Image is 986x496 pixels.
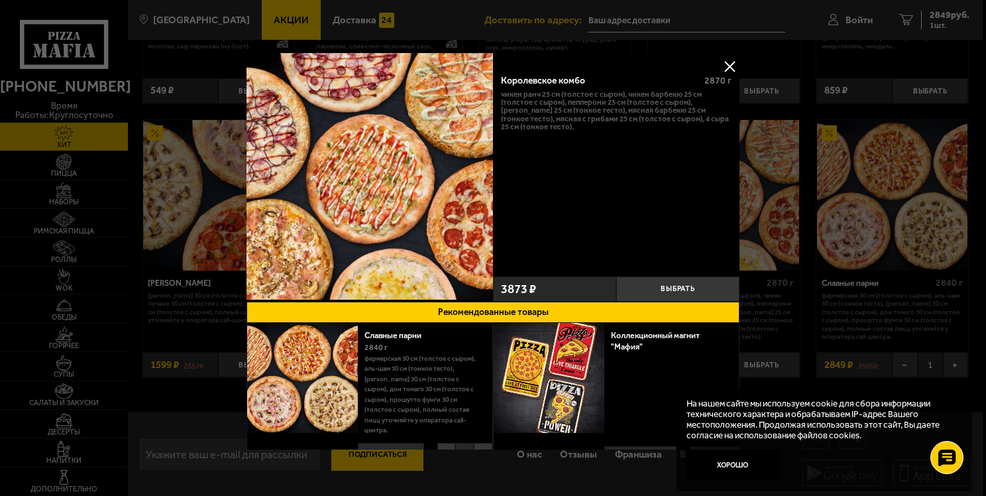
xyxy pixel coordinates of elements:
p: Чикен Ранч 25 см (толстое с сыром), Чикен Барбекю 25 см (толстое с сыром), Пепперони 25 см (толст... [501,90,732,131]
span: 2870 г [704,75,732,86]
a: Королевское комбо [246,53,493,302]
button: Выбрать [616,277,739,302]
button: − [437,443,456,474]
button: Рекомендованные товары [246,302,739,323]
p: Фермерская 30 см (толстое с сыром), Аль-Шам 30 см (тонкое тесто), [PERSON_NAME] 30 см (толстое с ... [364,354,483,436]
div: Королевское комбо [501,76,695,87]
a: Славные парни [364,330,432,340]
strong: 29 ₽ [614,447,643,473]
span: 3873 ₽ [501,283,536,296]
p: На нашем сайте мы используем cookie для сбора информации технического характера и обрабатываем IP... [686,397,954,440]
span: 2840 г [364,343,388,352]
span: 1 [455,443,474,474]
strong: 2849 ₽ [368,445,411,471]
button: + [474,443,492,474]
button: Хорошо [686,450,779,481]
a: Коллекционный магнит "Мафия" [611,330,700,351]
img: Королевское комбо [246,53,493,300]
